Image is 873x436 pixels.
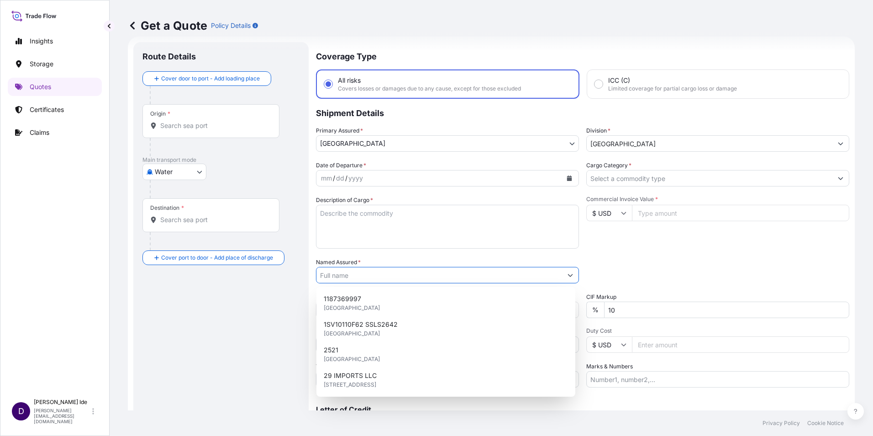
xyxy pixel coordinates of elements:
[632,336,849,353] input: Enter amount
[608,76,630,85] span: ICC (C)
[832,170,849,186] button: Show suggestions
[316,99,849,126] p: Shipment Details
[324,320,398,329] span: 1SV10110F62 SSLS2642
[320,173,333,184] div: month,
[142,164,206,180] button: Select transport
[30,128,49,137] p: Claims
[586,327,849,335] span: Duty Cost
[316,161,366,170] span: Date of Departure
[155,167,173,176] span: Water
[160,121,268,130] input: Origin
[320,291,572,393] div: Suggestions
[586,126,610,135] label: Division
[161,74,260,83] span: Cover door to port - Add loading place
[586,196,849,203] span: Commercial Invoice Value
[586,362,633,371] label: Marks & Numbers
[160,215,268,224] input: Destination
[604,302,849,318] input: Enter percentage
[324,371,377,380] span: 29 IMPORTS LLC
[333,173,335,184] div: /
[832,135,849,152] button: Show suggestions
[587,170,832,186] input: Select a commodity type
[324,380,376,389] span: [STREET_ADDRESS]
[30,37,53,46] p: Insights
[30,82,51,91] p: Quotes
[316,42,849,69] p: Coverage Type
[316,336,579,353] input: Your internal reference
[587,135,832,152] input: Type to search division
[316,327,343,336] label: Reference
[142,156,300,164] p: Main transport mode
[324,346,338,355] span: 2521
[161,253,273,262] span: Cover port to door - Add place of discharge
[211,21,251,30] p: Policy Details
[316,267,562,283] input: Full name
[562,171,577,186] button: Calendar
[586,302,604,318] div: %
[586,292,616,302] label: CIF Markup
[586,371,849,388] input: Number1, number2,...
[338,76,361,85] span: All risks
[316,126,363,135] span: Primary Assured
[30,59,53,69] p: Storage
[142,51,196,62] p: Route Details
[150,204,184,212] div: Destination
[324,329,380,338] span: [GEOGRAPHIC_DATA]
[608,85,737,92] span: Limited coverage for partial cargo loss or damage
[18,407,24,416] span: D
[324,303,380,313] span: [GEOGRAPHIC_DATA]
[128,18,207,33] p: Get a Quote
[316,406,849,413] p: Letter of Credit
[335,173,345,184] div: day,
[324,355,380,364] span: [GEOGRAPHIC_DATA]
[763,420,800,427] p: Privacy Policy
[320,139,385,148] span: [GEOGRAPHIC_DATA]
[316,196,373,205] label: Description of Cargo
[345,173,347,184] div: /
[338,85,521,92] span: Covers losses or damages due to any cause, except for those excluded
[562,267,578,283] button: Show suggestions
[34,399,90,406] p: [PERSON_NAME] Ide
[347,173,364,184] div: year,
[586,161,631,170] label: Cargo Category
[150,110,170,117] div: Origin
[632,205,849,221] input: Type amount
[316,292,579,300] span: Freight Cost
[316,258,361,267] label: Named Assured
[30,105,64,114] p: Certificates
[316,362,349,371] label: Vessel Name
[34,408,90,424] p: [PERSON_NAME][EMAIL_ADDRESS][DOMAIN_NAME]
[807,420,844,427] p: Cookie Notice
[324,294,361,303] span: 1187369997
